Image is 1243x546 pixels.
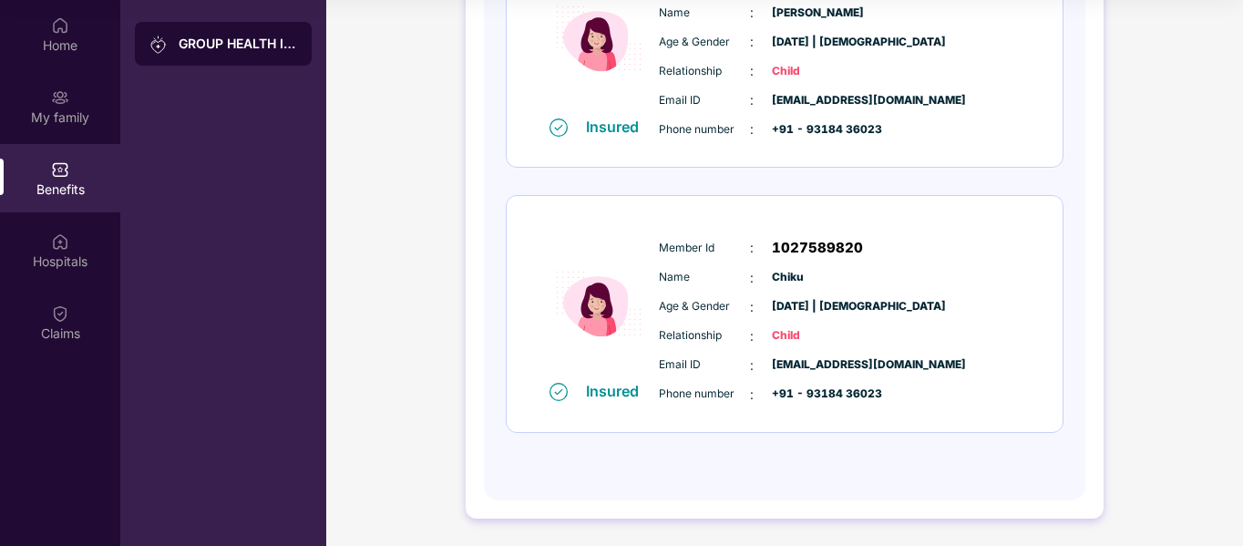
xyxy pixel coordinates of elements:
[772,298,863,315] span: [DATE] | [DEMOGRAPHIC_DATA]
[659,34,750,51] span: Age & Gender
[659,386,750,403] span: Phone number
[51,88,69,107] img: svg+xml;base64,PHN2ZyB3aWR0aD0iMjAiIGhlaWdodD0iMjAiIHZpZXdCb3g9IjAgMCAyMCAyMCIgZmlsbD0ibm9uZSIgeG...
[750,119,754,139] span: :
[51,304,69,323] img: svg+xml;base64,PHN2ZyBpZD0iQ2xhaW0iIHhtbG5zPSJodHRwOi8vd3d3LnczLm9yZy8yMDAwL3N2ZyIgd2lkdGg9IjIwIi...
[659,269,750,286] span: Name
[659,121,750,139] span: Phone number
[659,63,750,80] span: Relationship
[772,92,863,109] span: [EMAIL_ADDRESS][DOMAIN_NAME]
[772,356,863,374] span: [EMAIL_ADDRESS][DOMAIN_NAME]
[750,268,754,288] span: :
[750,3,754,23] span: :
[750,90,754,110] span: :
[586,118,650,136] div: Insured
[750,355,754,376] span: :
[772,63,863,80] span: Child
[659,298,750,315] span: Age & Gender
[545,227,654,381] img: icon
[659,327,750,345] span: Relationship
[179,35,297,53] div: GROUP HEALTH INSURANCE
[51,232,69,251] img: svg+xml;base64,PHN2ZyBpZD0iSG9zcGl0YWxzIiB4bWxucz0iaHR0cDovL3d3dy53My5vcmcvMjAwMC9zdmciIHdpZHRoPS...
[659,240,750,257] span: Member Id
[149,36,168,54] img: svg+xml;base64,PHN2ZyB3aWR0aD0iMjAiIGhlaWdodD0iMjAiIHZpZXdCb3g9IjAgMCAyMCAyMCIgZmlsbD0ibm9uZSIgeG...
[51,16,69,35] img: svg+xml;base64,PHN2ZyBpZD0iSG9tZSIgeG1sbnM9Imh0dHA6Ly93d3cudzMub3JnLzIwMDAvc3ZnIiB3aWR0aD0iMjAiIG...
[51,160,69,179] img: svg+xml;base64,PHN2ZyBpZD0iQmVuZWZpdHMiIHhtbG5zPSJodHRwOi8vd3d3LnczLm9yZy8yMDAwL3N2ZyIgd2lkdGg9Ij...
[772,34,863,51] span: [DATE] | [DEMOGRAPHIC_DATA]
[772,237,863,259] span: 1027589820
[659,5,750,22] span: Name
[550,118,568,137] img: svg+xml;base64,PHN2ZyB4bWxucz0iaHR0cDovL3d3dy53My5vcmcvMjAwMC9zdmciIHdpZHRoPSIxNiIgaGVpZ2h0PSIxNi...
[772,386,863,403] span: +91 - 93184 36023
[659,356,750,374] span: Email ID
[550,383,568,401] img: svg+xml;base64,PHN2ZyB4bWxucz0iaHR0cDovL3d3dy53My5vcmcvMjAwMC9zdmciIHdpZHRoPSIxNiIgaGVpZ2h0PSIxNi...
[659,92,750,109] span: Email ID
[772,5,863,22] span: [PERSON_NAME]
[750,238,754,258] span: :
[772,269,863,286] span: Chiku
[772,327,863,345] span: Child
[750,297,754,317] span: :
[750,326,754,346] span: :
[772,121,863,139] span: +91 - 93184 36023
[586,382,650,400] div: Insured
[750,32,754,52] span: :
[750,385,754,405] span: :
[750,61,754,81] span: :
